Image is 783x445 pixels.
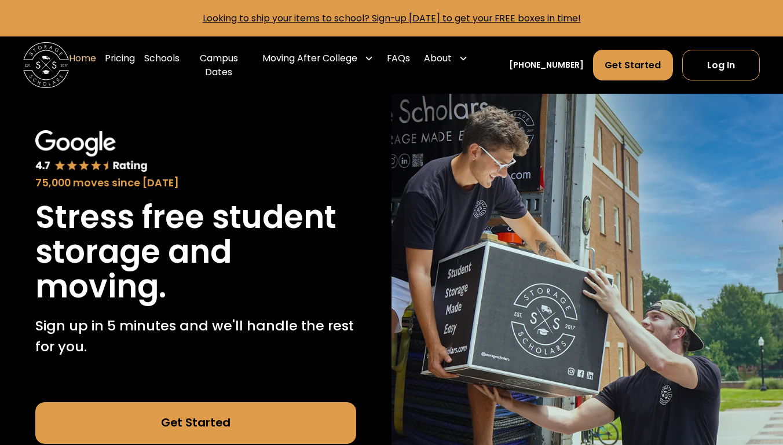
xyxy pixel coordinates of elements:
div: About [419,42,472,74]
div: 75,000 moves since [DATE] [35,175,356,191]
div: Moving After College [262,52,357,65]
a: Looking to ship your items to school? Sign-up [DATE] to get your FREE boxes in time! [203,12,581,25]
a: home [23,42,69,88]
a: Pricing [105,42,135,88]
p: Sign up in 5 minutes and we'll handle the rest for you. [35,315,356,356]
img: Google 4.7 star rating [35,130,148,173]
img: Storage Scholars main logo [23,42,69,88]
a: Get Started [35,402,356,443]
a: FAQs [387,42,410,88]
a: Home [69,42,96,88]
a: Log In [682,50,760,80]
h1: Stress free student storage and moving. [35,200,356,304]
div: About [424,52,452,65]
a: Schools [144,42,180,88]
div: Moving After College [258,42,378,74]
a: Campus Dates [189,42,248,88]
a: [PHONE_NUMBER] [509,59,584,71]
a: Get Started [593,50,674,80]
